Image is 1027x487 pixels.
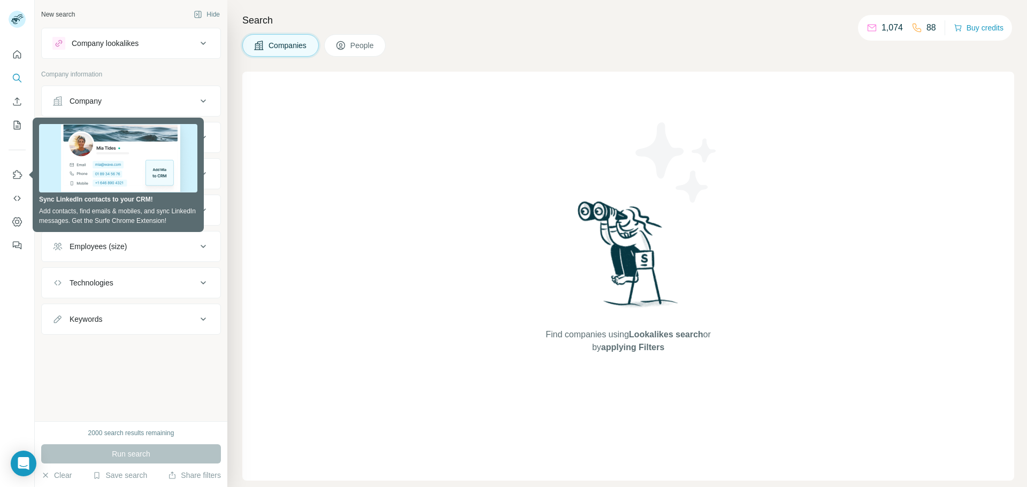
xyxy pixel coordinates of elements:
button: Buy credits [954,20,1003,35]
div: Employees (size) [70,241,127,252]
button: Use Surfe on LinkedIn [9,165,26,184]
p: 88 [926,21,936,34]
button: Dashboard [9,212,26,231]
span: Lookalikes search [629,330,703,339]
button: HQ location [42,161,220,187]
button: Keywords [42,306,220,332]
div: Technologies [70,277,113,288]
button: Share filters [168,470,221,481]
h4: Search [242,13,1014,28]
div: HQ location [70,168,109,179]
span: Find companies using or by [542,328,714,354]
img: Surfe Illustration - Stars [629,114,725,211]
div: New search [41,10,75,19]
button: Save search [93,470,147,481]
p: 1,074 [882,21,903,34]
div: 2000 search results remaining [88,428,174,438]
p: Company information [41,69,221,79]
button: Annual revenue ($) [42,197,220,223]
span: Companies [269,40,308,51]
img: Surfe Illustration - Woman searching with binoculars [573,198,684,318]
button: Company lookalikes [42,30,220,56]
div: Company [70,96,102,106]
button: Technologies [42,270,220,296]
button: Clear [41,470,72,481]
div: Annual revenue ($) [70,205,133,215]
button: My lists [9,115,26,135]
button: Employees (size) [42,234,220,259]
span: applying Filters [601,343,664,352]
div: Industry [70,132,96,143]
div: Open Intercom Messenger [11,451,36,476]
div: Company lookalikes [72,38,139,49]
button: Company [42,88,220,114]
button: Industry [42,125,220,150]
button: Hide [186,6,227,22]
button: Use Surfe API [9,189,26,208]
span: People [350,40,375,51]
div: Keywords [70,314,102,324]
button: Quick start [9,45,26,64]
button: Enrich CSV [9,92,26,111]
button: Search [9,68,26,88]
button: Feedback [9,236,26,255]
